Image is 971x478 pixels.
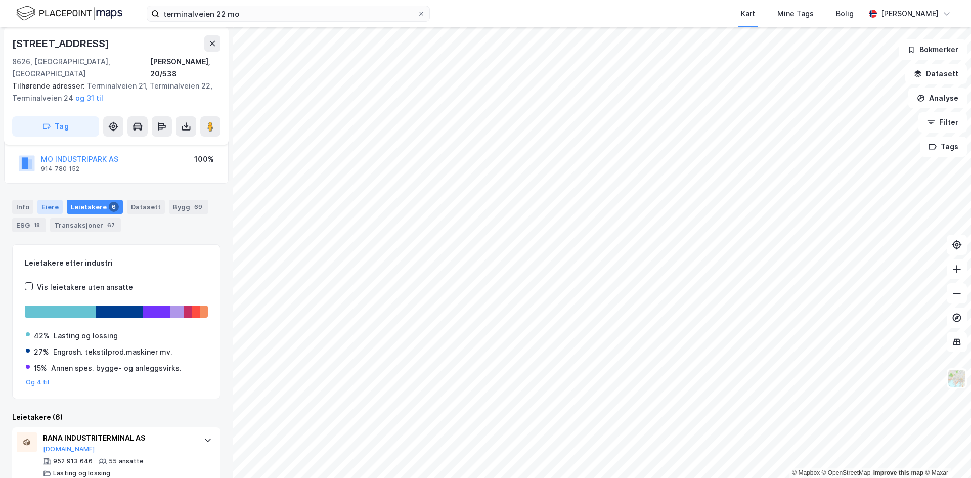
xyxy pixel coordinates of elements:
[908,88,967,108] button: Analyse
[37,281,133,293] div: Vis leietakere uten ansatte
[53,457,93,465] div: 952 913 646
[34,362,47,374] div: 15%
[741,8,755,20] div: Kart
[920,137,967,157] button: Tags
[67,200,123,214] div: Leietakere
[192,202,204,212] div: 69
[150,56,220,80] div: [PERSON_NAME], 20/538
[920,429,971,478] div: Kontrollprogram for chat
[873,469,923,476] a: Improve this map
[12,56,150,80] div: 8626, [GEOGRAPHIC_DATA], [GEOGRAPHIC_DATA]
[12,35,111,52] div: [STREET_ADDRESS]
[920,429,971,478] iframe: Chat Widget
[109,457,144,465] div: 55 ansatte
[50,218,121,232] div: Transaksjoner
[777,8,814,20] div: Mine Tags
[43,445,95,453] button: [DOMAIN_NAME]
[12,81,87,90] span: Tilhørende adresser:
[37,200,63,214] div: Eiere
[34,346,49,358] div: 27%
[26,378,50,386] button: Og 4 til
[34,330,50,342] div: 42%
[53,346,172,358] div: Engrosh. tekstilprod.maskiner mv.
[836,8,854,20] div: Bolig
[822,469,871,476] a: OpenStreetMap
[881,8,939,20] div: [PERSON_NAME]
[51,362,182,374] div: Annen spes. bygge- og anleggsvirks.
[169,200,208,214] div: Bygg
[16,5,122,22] img: logo.f888ab2527a4732fd821a326f86c7f29.svg
[109,202,119,212] div: 6
[12,200,33,214] div: Info
[792,469,820,476] a: Mapbox
[53,469,111,477] div: Lasting og lossing
[12,411,220,423] div: Leietakere (6)
[127,200,165,214] div: Datasett
[12,80,212,104] div: Terminalveien 21, Terminalveien 22, Terminalveien 24
[12,116,99,137] button: Tag
[947,369,966,388] img: Z
[43,432,194,444] div: RANA INDUSTRITERMINAL AS
[105,220,117,230] div: 67
[194,153,214,165] div: 100%
[905,64,967,84] button: Datasett
[25,257,208,269] div: Leietakere etter industri
[899,39,967,60] button: Bokmerker
[918,112,967,133] button: Filter
[41,165,79,173] div: 914 780 152
[32,220,42,230] div: 18
[159,6,417,21] input: Søk på adresse, matrikkel, gårdeiere, leietakere eller personer
[12,218,46,232] div: ESG
[54,330,118,342] div: Lasting og lossing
